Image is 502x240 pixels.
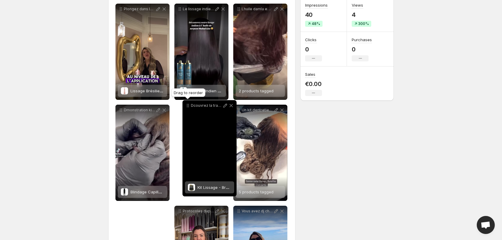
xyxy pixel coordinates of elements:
[305,46,322,53] p: 0
[358,21,369,26] span: 300%
[242,209,273,214] p: Vous avez dj choisi ta gamme prfre pour cet t Cest le moment ou jamais de briller avec nos produi...
[183,7,214,11] p: Le lissage indien en plus de lisser et hydrater vos cheveux va ralentir la chute du cheveu et lim...
[197,185,346,190] span: Kit Lissage - Brésilien - Lissant intense - Professionnel - 300ml – Organic Gold
[305,71,315,77] h3: Sales
[233,4,287,100] div: Lhuile damla embelli et fortifie vos cheveux stimule leur croissance et ralenti lapparition des c...
[352,46,372,53] p: 0
[242,7,273,11] p: Lhuile damla embelli et fortifie vos cheveux stimule leur croissance et ralenti lapparition des c...
[174,4,228,100] div: Le lissage indien en plus de lisser et hydrater vos cheveux va ralentir la chute du cheveu et lim...
[305,37,317,43] h3: Clicks
[239,88,274,93] span: 2 products tagged
[242,108,273,112] p: Un kit dentretien incroyable qui comprend un masque un srum et un shampooing Il nourrir et protge...
[191,103,222,108] p: Dcouvrez la transformation spectaculaire de notre cliente avec notre lissage [PERSON_NAME] Des ch...
[305,2,328,8] h3: Impressions
[239,189,274,194] span: 5 products tagged
[305,11,328,18] p: 40
[233,105,287,201] div: Un kit dentretien incroyable qui comprend un masque un srum et un shampooing Il nourrir et protge...
[182,100,237,196] div: Dcouvrez la transformation spectaculaire de notre cliente avec notre lissage [PERSON_NAME] Des ch...
[124,108,155,112] p: Dmonstration kit dentretien MAHAL LISS la protine de riz et quinoa est idal pour les cheveux gras...
[124,7,155,11] p: Plongez dans le luxe ultime avec Rhos Organic Gold Dcouvrez notre Shampoing Rgnrant une fusion ex...
[352,11,371,18] p: 4
[121,87,128,94] img: Lissage Brésilien – Amazone Rhose – Discipline – 1L – Organic Gold
[130,88,258,93] span: Lissage Brésilien – Amazone Rhose – Discipline – 1L – Organic Gold
[305,80,322,88] p: €0.00
[121,188,128,195] img: Blindage Capillaire – Caviar, Huile de Nigelle & Protéine Végétale – 500 ml – Mahal Liss®
[477,216,495,234] div: Open chat
[188,184,195,191] img: Kit Lissage - Brésilien - Lissant intense - Professionnel - 300ml – Organic Gold
[183,209,214,214] p: Protocoles dapplication One Fiber Profitez des Soldes chez Organic Gold Mais dpchez-vous cest bie...
[352,37,372,43] h3: Purchases
[115,105,170,201] div: Dmonstration kit dentretien MAHAL LISS la protine de riz et quinoa est idal pour les cheveux gras...
[352,2,363,8] h3: Views
[312,21,320,26] span: 48%
[115,4,170,100] div: Plongez dans le luxe ultime avec Rhos Organic Gold Dcouvrez notre Shampoing Rgnrant une fusion ex...
[130,189,296,194] span: Blindage Capillaire – Caviar, Huile de Nigelle & Protéine Végétale – 500 ml – Mahal Liss®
